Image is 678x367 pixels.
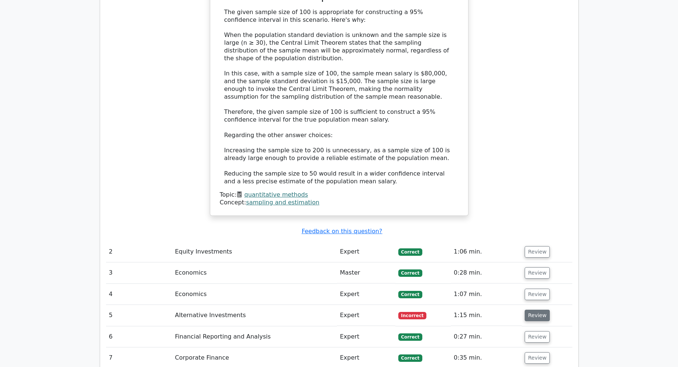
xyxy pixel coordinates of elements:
[398,354,422,362] span: Correct
[337,262,395,283] td: Master
[525,289,550,300] button: Review
[337,326,395,347] td: Expert
[106,326,172,347] td: 6
[451,326,522,347] td: 0:27 min.
[525,246,550,258] button: Review
[106,262,172,283] td: 3
[220,199,459,207] div: Concept:
[398,269,422,277] span: Correct
[398,333,422,341] span: Correct
[337,284,395,305] td: Expert
[224,9,454,185] div: The given sample size of 100 is appropriate for constructing a 95% confidence interval in this sc...
[246,199,319,206] a: sampling and estimation
[398,248,422,256] span: Correct
[451,262,522,283] td: 0:28 min.
[525,331,550,343] button: Review
[106,241,172,262] td: 2
[525,267,550,279] button: Review
[172,326,337,347] td: Financial Reporting and Analysis
[398,291,422,298] span: Correct
[220,191,459,199] div: Topic:
[172,284,337,305] td: Economics
[451,241,522,262] td: 1:06 min.
[398,312,427,319] span: Incorrect
[451,305,522,326] td: 1:15 min.
[337,241,395,262] td: Expert
[172,241,337,262] td: Equity Investments
[451,284,522,305] td: 1:07 min.
[106,284,172,305] td: 4
[301,228,382,235] a: Feedback on this question?
[172,305,337,326] td: Alternative Investments
[525,352,550,364] button: Review
[337,305,395,326] td: Expert
[106,305,172,326] td: 5
[172,262,337,283] td: Economics
[244,191,308,198] a: quantitative methods
[525,310,550,321] button: Review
